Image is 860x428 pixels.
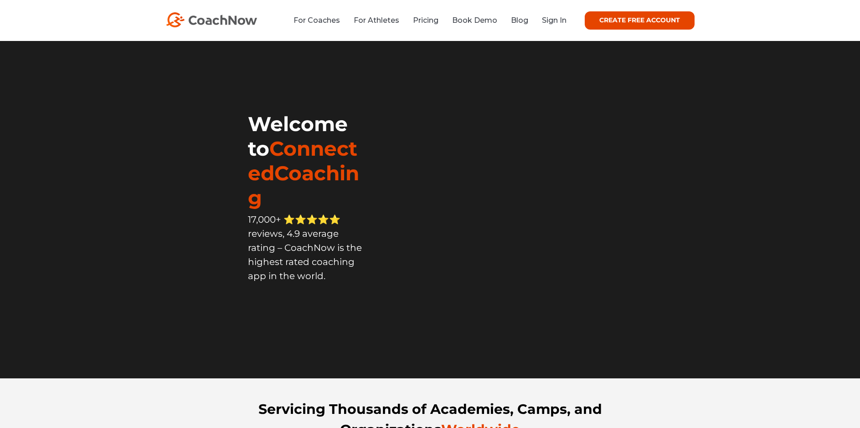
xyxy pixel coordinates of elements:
a: Blog [511,16,528,25]
a: Pricing [413,16,438,25]
a: Book Demo [452,16,497,25]
span: 17,000+ ⭐️⭐️⭐️⭐️⭐️ reviews, 4.9 average rating – CoachNow is the highest rated coaching app in th... [248,214,362,281]
a: CREATE FREE ACCOUNT [585,11,695,30]
a: For Athletes [354,16,399,25]
img: CoachNow Logo [166,12,257,27]
span: ConnectedCoaching [248,136,359,210]
iframe: Embedded CTA [248,300,362,324]
a: Sign In [542,16,566,25]
h1: Welcome to [248,112,365,210]
a: For Coaches [294,16,340,25]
